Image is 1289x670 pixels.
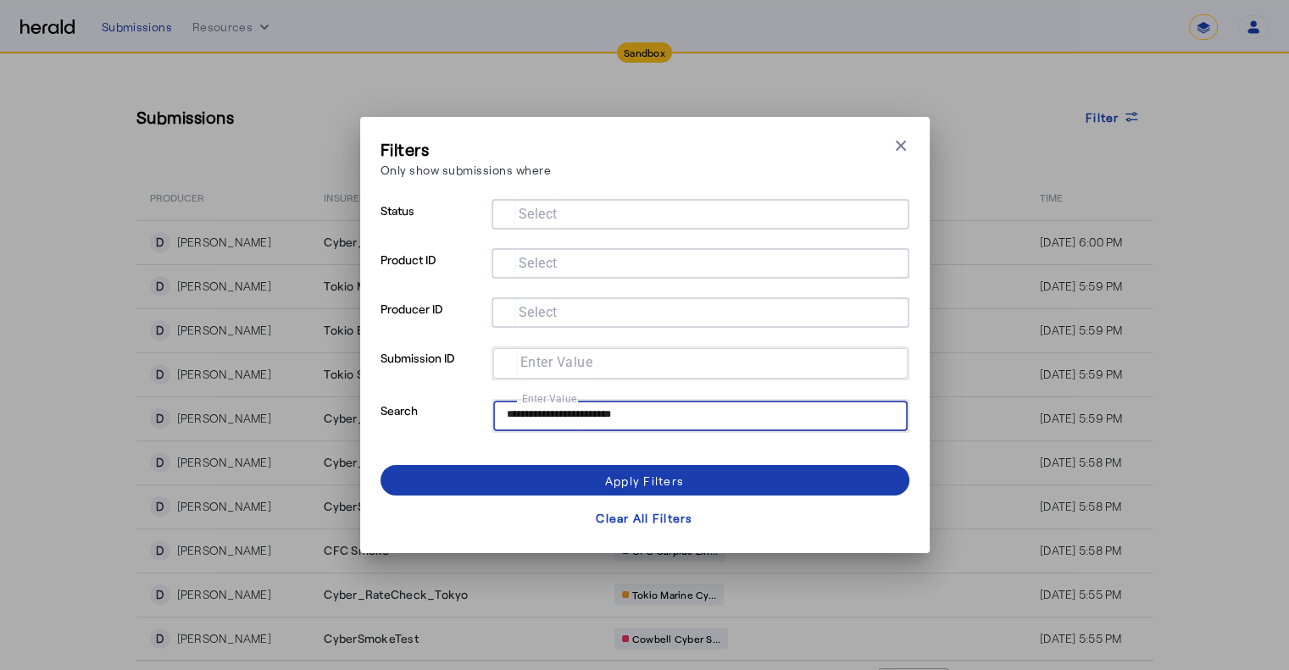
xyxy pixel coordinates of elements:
mat-chip-grid: Selection [505,301,896,321]
p: Producer ID [381,297,485,346]
mat-chip-grid: Selection [505,202,896,223]
mat-label: Select [519,206,558,222]
mat-chip-grid: Selection [507,352,894,372]
div: Apply Filters [605,472,684,490]
button: Clear All Filters [381,502,909,533]
h3: Filters [381,137,552,161]
p: Only show submissions where [381,161,552,179]
button: Apply Filters [381,465,909,496]
p: Submission ID [381,346,485,399]
mat-chip-grid: Selection [507,404,894,424]
mat-label: Select [519,255,558,271]
div: Clear All Filters [596,509,692,527]
p: Search [381,399,485,451]
p: Status [381,199,485,248]
mat-label: Enter Value [520,354,593,370]
mat-label: Select [519,304,558,320]
mat-label: Enter Value [522,392,576,404]
p: Product ID [381,248,485,297]
mat-chip-grid: Selection [505,252,896,272]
